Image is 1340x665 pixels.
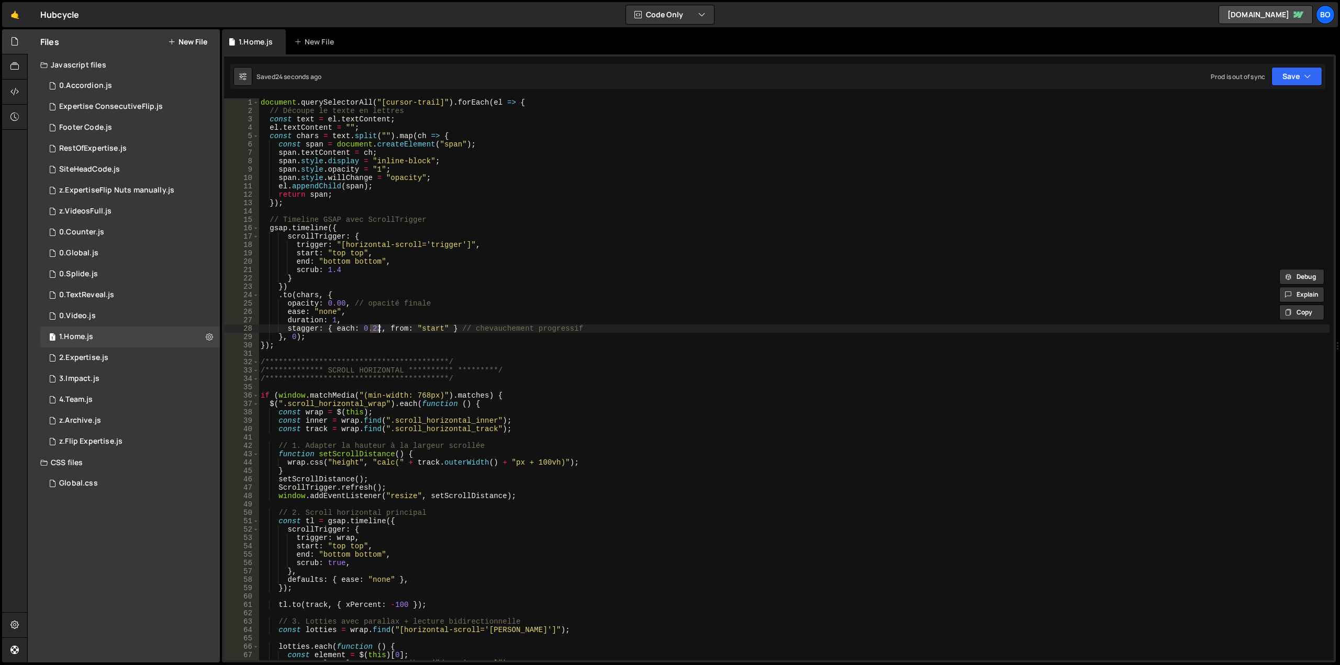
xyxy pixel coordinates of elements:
div: 20 [224,257,259,266]
div: 34 [224,375,259,383]
div: 35 [224,383,259,391]
div: 47 [224,483,259,492]
div: 7 [224,149,259,157]
a: [DOMAIN_NAME] [1219,5,1313,24]
div: 8 [224,157,259,165]
div: 41 [224,433,259,442]
div: 29 [224,333,259,341]
div: 12 [224,190,259,199]
div: 13 [224,199,259,207]
div: 3.Impact.js [59,374,99,384]
div: 16 [224,224,259,232]
div: 15889/42709.js [40,222,220,243]
div: 4 [224,123,259,132]
div: 15889/43273.js [40,264,220,285]
div: 64 [224,626,259,634]
div: 4.Team.js [59,395,93,404]
div: 31 [224,350,259,358]
div: 32 [224,358,259,366]
div: 30 [224,341,259,350]
div: 11 [224,182,259,190]
button: Save [1271,67,1322,86]
div: 65 [224,634,259,643]
div: 46 [224,475,259,483]
div: 0.Counter.js [59,228,104,237]
div: 50 [224,509,259,517]
div: New File [294,37,338,47]
div: Hubcycle [40,8,79,21]
div: 2.Expertise.js [59,353,108,363]
div: Expertise ConsecutiveFlip.js [59,102,163,111]
button: New File [168,38,207,46]
a: 🤙 [2,2,28,27]
div: 54 [224,542,259,550]
div: z.VideosFull.js [59,207,111,216]
div: 66 [224,643,259,651]
div: 0.Accordion.js [59,81,112,91]
div: 3 [224,115,259,123]
div: 15889/42433.js [40,410,220,431]
div: CSS files [28,452,220,473]
div: 53 [224,534,259,542]
div: 51 [224,517,259,525]
div: 61 [224,601,259,609]
div: 27 [224,316,259,324]
div: 33 [224,366,259,375]
div: SiteHeadCode.js [59,165,120,174]
div: 15889/42417.js [40,326,220,347]
a: Bo [1316,5,1335,24]
div: 24 [224,291,259,299]
div: 22 [224,274,259,283]
div: 21 [224,266,259,274]
div: 17 [224,232,259,241]
div: 43 [224,450,259,458]
div: 55 [224,550,259,559]
div: 58 [224,576,259,584]
div: 60 [224,592,259,601]
div: 36 [224,391,259,400]
div: 15889/42631.js [40,243,220,264]
div: 48 [224,492,259,500]
div: 23 [224,283,259,291]
div: 37 [224,400,259,408]
div: 28 [224,324,259,333]
div: 15889/43216.js [40,306,220,326]
div: 15889/45507.js [40,117,220,138]
button: Copy [1279,305,1324,320]
div: 9 [224,165,259,174]
div: 57 [224,567,259,576]
div: 2 [224,107,259,115]
div: z.ExpertiseFlip Nuts manually.js [59,186,174,195]
div: 15889/42505.js [40,285,220,306]
div: 0.TextReveal.js [59,290,114,300]
div: 24 seconds ago [275,72,321,81]
div: 59 [224,584,259,592]
div: 19 [224,249,259,257]
div: 5 [224,132,259,140]
div: 25 [224,299,259,308]
div: 0.Global.js [59,249,98,258]
div: RestOfExpertise.js [59,144,127,153]
div: 56 [224,559,259,567]
div: 15889/45514.js [40,96,220,117]
div: 0.Splide.js [59,269,98,279]
div: 15889/45508.js [40,159,220,180]
div: 1 [224,98,259,107]
h2: Files [40,36,59,48]
div: 10 [224,174,259,182]
div: Footer Code.js [59,123,112,132]
div: 62 [224,609,259,617]
div: 15889/44427.js [40,201,220,222]
div: 52 [224,525,259,534]
div: 14 [224,207,259,216]
div: 15889/43250.js [40,75,220,96]
div: 45 [224,467,259,475]
div: Global.css [59,479,98,488]
div: 39 [224,416,259,425]
div: 44 [224,458,259,467]
div: z.Archive.js [59,416,101,425]
div: Saved [256,72,321,81]
span: 1 [49,334,55,342]
div: Javascript files [28,54,220,75]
